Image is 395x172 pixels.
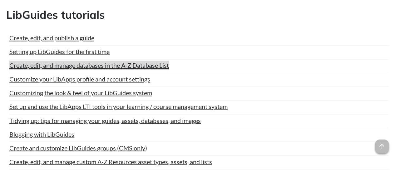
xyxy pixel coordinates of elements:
[9,33,94,42] a: Create, edit, and publish a guide
[375,140,389,153] span: arrow_upward
[6,7,389,22] h2: LibGuides tutorials
[9,47,110,56] a: Setting up LibGuides for the first time
[9,74,150,84] a: Customize your LibApps profile and account settings
[9,143,147,152] a: Create and customize LibGuides groups (CMS only)
[9,88,152,97] a: Customizing the look & feel of your LibGuides system
[375,140,389,148] a: arrow_upward
[9,129,74,139] a: Blogging with LibGuides
[9,115,201,125] a: Tidying up: tips for managing your guides, assets, databases, and images
[9,157,212,166] a: Create, edit, and manage custom A-Z Resources asset types, assets, and lists
[9,61,169,70] a: Create, edit, and manage databases in the A-Z Database List
[9,102,228,111] a: Set up and use the LibApps LTI tools in your learning / course management system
